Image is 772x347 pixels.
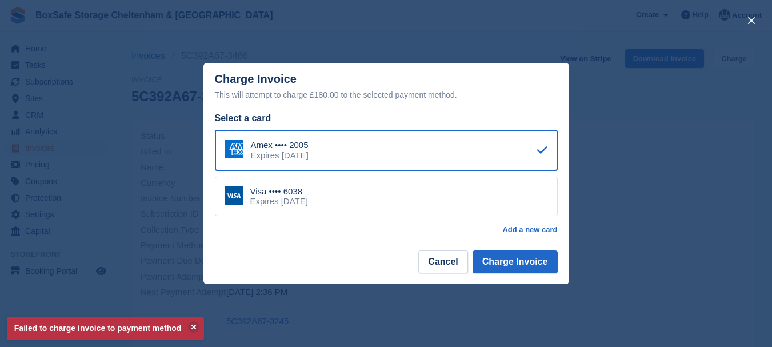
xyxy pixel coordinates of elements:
[251,140,309,150] div: Amex •••• 2005
[7,317,204,340] p: Failed to charge invoice to payment method
[250,186,308,197] div: Visa •••• 6038
[225,186,243,205] img: Visa Logo
[251,150,309,161] div: Expires [DATE]
[215,73,558,102] div: Charge Invoice
[225,140,243,158] img: Amex Logo
[473,250,558,273] button: Charge Invoice
[742,11,761,30] button: close
[502,225,557,234] a: Add a new card
[250,196,308,206] div: Expires [DATE]
[215,88,558,102] div: This will attempt to charge £180.00 to the selected payment method.
[215,111,558,125] div: Select a card
[418,250,467,273] button: Cancel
